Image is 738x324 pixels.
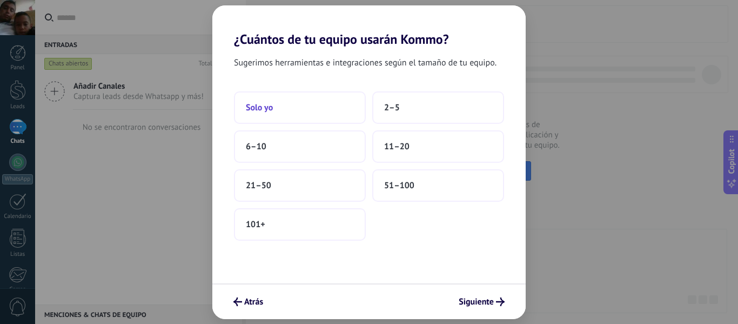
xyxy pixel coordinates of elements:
h2: ¿Cuántos de tu equipo usarán Kommo? [212,5,526,47]
span: Solo yo [246,102,273,113]
button: 2–5 [372,91,504,124]
button: 21–50 [234,169,366,202]
span: 2–5 [384,102,400,113]
span: 11–20 [384,141,410,152]
button: 101+ [234,208,366,241]
button: Solo yo [234,91,366,124]
button: Atrás [229,293,268,311]
span: Siguiente [459,298,494,306]
button: 11–20 [372,130,504,163]
button: 51–100 [372,169,504,202]
span: 101+ [246,219,265,230]
span: 6–10 [246,141,266,152]
button: Siguiente [454,293,509,311]
span: Atrás [244,298,263,306]
span: 51–100 [384,180,414,191]
button: 6–10 [234,130,366,163]
span: Sugerimos herramientas e integraciones según el tamaño de tu equipo. [234,56,497,70]
span: 21–50 [246,180,271,191]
